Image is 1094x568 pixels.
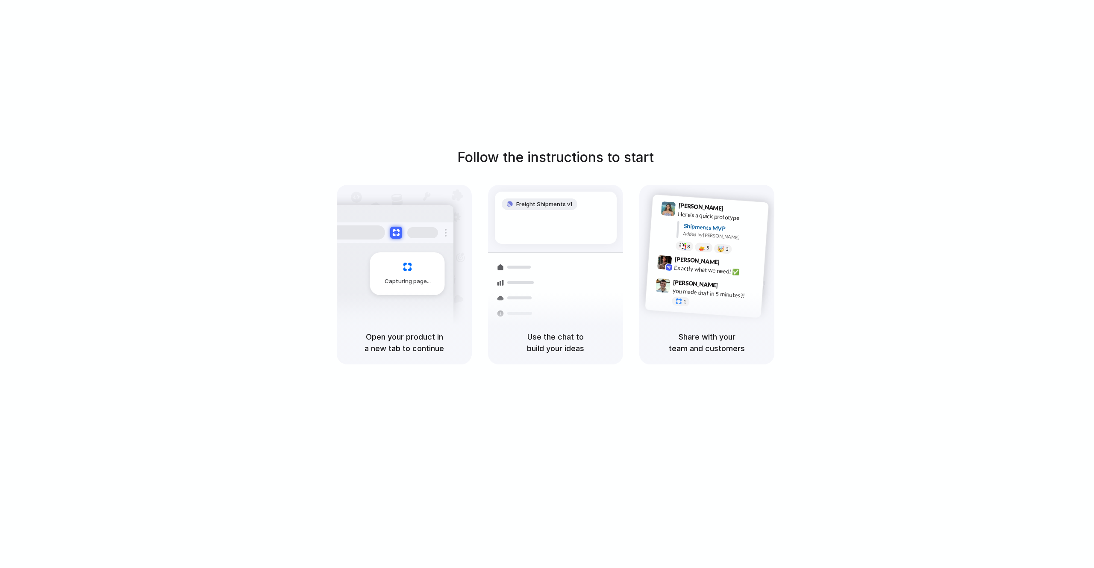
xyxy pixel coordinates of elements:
span: Capturing page [385,277,432,286]
div: Here's a quick prototype [678,209,763,224]
span: [PERSON_NAME] [673,277,718,290]
h1: Follow the instructions to start [457,147,654,168]
span: 3 [726,246,729,251]
span: [PERSON_NAME] [674,254,720,266]
span: 8 [687,244,690,248]
span: Freight Shipments v1 [516,200,572,209]
span: [PERSON_NAME] [678,201,723,213]
span: 9:42 AM [722,258,740,269]
div: Exactly what we need! ✅ [674,263,759,278]
span: 9:47 AM [721,281,738,292]
h5: Share with your team and customers [650,331,764,354]
span: 9:41 AM [726,204,744,215]
h5: Open your product in a new tab to continue [347,331,462,354]
div: 🤯 [718,246,725,252]
span: 5 [706,245,709,250]
div: Shipments MVP [683,221,762,235]
span: 1 [683,299,686,304]
h5: Use the chat to build your ideas [498,331,613,354]
div: Added by [PERSON_NAME] [683,230,762,242]
div: you made that in 5 minutes?! [672,286,758,301]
